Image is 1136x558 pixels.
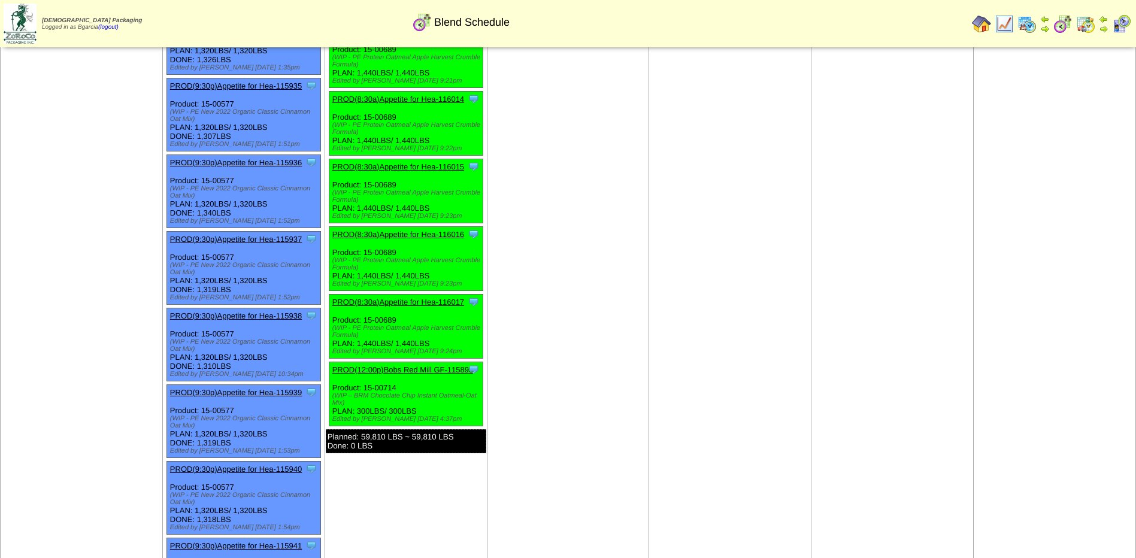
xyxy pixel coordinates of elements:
[329,24,483,88] div: Product: 15-00689 PLAN: 1,440LBS / 1,440LBS
[170,524,320,531] div: Edited by [PERSON_NAME] [DATE] 1:54pm
[332,365,474,374] a: PROD(12:00p)Bobs Red Mill GF-115893
[1017,14,1037,34] img: calendarprod.gif
[332,392,483,407] div: (WIP – BRM Chocolate Chip Instant Oatmeal-Oat Mix)
[305,463,317,475] img: Tooltip
[98,24,119,31] a: (logout)
[332,280,483,287] div: Edited by [PERSON_NAME] [DATE] 9:23pm
[170,311,302,320] a: PROD(9:30p)Appetite for Hea-115938
[1112,14,1131,34] img: calendarcustomer.gif
[1040,24,1050,34] img: arrowright.gif
[332,325,483,339] div: (WIP - PE Protein Oatmeal Apple Harvest Crumble Formula)
[332,348,483,355] div: Edited by [PERSON_NAME] [DATE] 9:24pm
[170,262,320,276] div: (WIP - PE New 2022 Organic Classic Cinnamon Oat Mix)
[995,14,1014,34] img: line_graph.gif
[170,185,320,199] div: (WIP - PE New 2022 Organic Classic Cinnamon Oat Mix)
[166,308,320,381] div: Product: 15-00577 PLAN: 1,320LBS / 1,320LBS DONE: 1,310LBS
[468,160,480,172] img: Tooltip
[329,362,483,426] div: Product: 15-00714 PLAN: 300LBS / 300LBS
[166,78,320,151] div: Product: 15-00577 PLAN: 1,320LBS / 1,320LBS DONE: 1,307LBS
[329,92,483,156] div: Product: 15-00689 PLAN: 1,440LBS / 1,440LBS
[170,415,320,429] div: (WIP - PE New 2022 Organic Classic Cinnamon Oat Mix)
[305,386,317,398] img: Tooltip
[468,296,480,308] img: Tooltip
[42,17,142,24] span: [DEMOGRAPHIC_DATA] Packaging
[413,13,432,32] img: calendarblend.gif
[166,385,320,458] div: Product: 15-00577 PLAN: 1,320LBS / 1,320LBS DONE: 1,319LBS
[329,295,483,359] div: Product: 15-00689 PLAN: 1,440LBS / 1,440LBS
[42,17,142,31] span: Logged in as Bgarcia
[332,230,464,239] a: PROD(8:30a)Appetite for Hea-116016
[468,363,480,375] img: Tooltip
[170,141,320,148] div: Edited by [PERSON_NAME] [DATE] 1:51pm
[166,462,320,535] div: Product: 15-00577 PLAN: 1,320LBS / 1,320LBS DONE: 1,318LBS
[305,539,317,551] img: Tooltip
[305,310,317,322] img: Tooltip
[972,14,991,34] img: home.gif
[1076,14,1095,34] img: calendarinout.gif
[329,159,483,223] div: Product: 15-00689 PLAN: 1,440LBS / 1,440LBS
[170,541,302,550] a: PROD(9:30p)Appetite for Hea-115941
[332,77,483,84] div: Edited by [PERSON_NAME] [DATE] 9:21pm
[1099,24,1108,34] img: arrowright.gif
[4,4,37,44] img: zoroco-logo-small.webp
[332,213,483,220] div: Edited by [PERSON_NAME] [DATE] 9:23pm
[329,227,483,291] div: Product: 15-00689 PLAN: 1,440LBS / 1,440LBS
[170,388,302,397] a: PROD(9:30p)Appetite for Hea-115939
[332,95,464,104] a: PROD(8:30a)Appetite for Hea-116014
[170,158,302,167] a: PROD(9:30p)Appetite for Hea-115936
[332,416,483,423] div: Edited by [PERSON_NAME] [DATE] 4:37pm
[170,371,320,378] div: Edited by [PERSON_NAME] [DATE] 10:34pm
[332,298,464,307] a: PROD(8:30a)Appetite for Hea-116017
[170,235,302,244] a: PROD(9:30p)Appetite for Hea-115937
[326,429,486,453] div: Planned: 59,810 LBS ~ 59,810 LBS Done: 0 LBS
[468,228,480,240] img: Tooltip
[332,257,483,271] div: (WIP - PE Protein Oatmeal Apple Harvest Crumble Formula)
[305,80,317,92] img: Tooltip
[332,162,464,171] a: PROD(8:30a)Appetite for Hea-116015
[1099,14,1108,24] img: arrowleft.gif
[170,217,320,225] div: Edited by [PERSON_NAME] [DATE] 1:52pm
[166,232,320,305] div: Product: 15-00577 PLAN: 1,320LBS / 1,320LBS DONE: 1,319LBS
[1053,14,1073,34] img: calendarblend.gif
[170,294,320,301] div: Edited by [PERSON_NAME] [DATE] 1:52pm
[170,465,302,474] a: PROD(9:30p)Appetite for Hea-115940
[332,145,483,152] div: Edited by [PERSON_NAME] [DATE] 9:22pm
[332,54,483,68] div: (WIP - PE Protein Oatmeal Apple Harvest Crumble Formula)
[305,233,317,245] img: Tooltip
[1040,14,1050,24] img: arrowleft.gif
[170,492,320,506] div: (WIP - PE New 2022 Organic Classic Cinnamon Oat Mix)
[332,122,483,136] div: (WIP - PE Protein Oatmeal Apple Harvest Crumble Formula)
[305,156,317,168] img: Tooltip
[170,447,320,454] div: Edited by [PERSON_NAME] [DATE] 1:53pm
[170,338,320,353] div: (WIP - PE New 2022 Organic Classic Cinnamon Oat Mix)
[434,16,510,29] span: Blend Schedule
[170,108,320,123] div: (WIP - PE New 2022 Organic Classic Cinnamon Oat Mix)
[166,155,320,228] div: Product: 15-00577 PLAN: 1,320LBS / 1,320LBS DONE: 1,340LBS
[170,81,302,90] a: PROD(9:30p)Appetite for Hea-115935
[468,93,480,105] img: Tooltip
[170,64,320,71] div: Edited by [PERSON_NAME] [DATE] 1:35pm
[332,189,483,204] div: (WIP - PE Protein Oatmeal Apple Harvest Crumble Formula)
